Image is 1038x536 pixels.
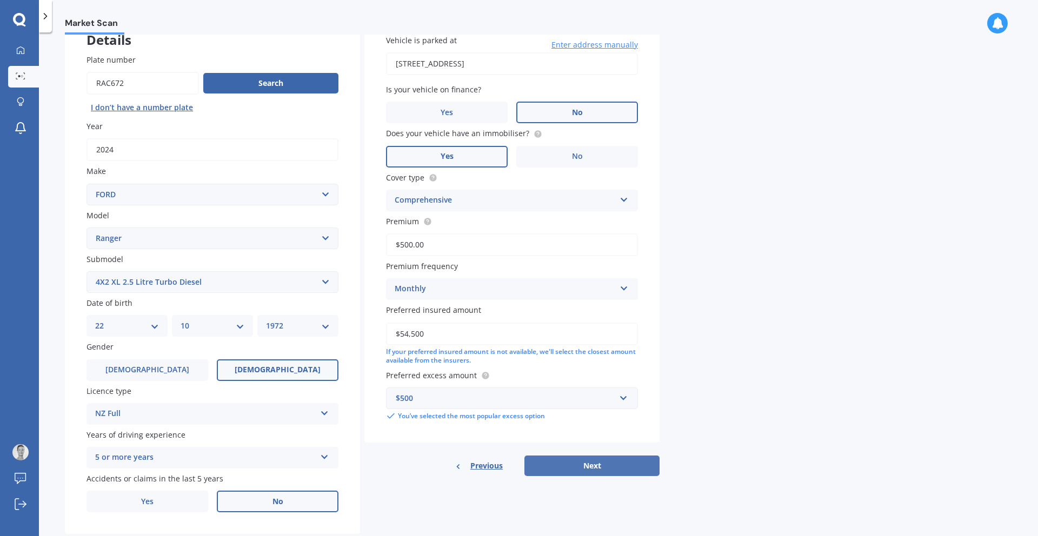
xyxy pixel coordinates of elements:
[441,152,454,161] span: Yes
[141,497,154,506] span: Yes
[86,473,223,484] span: Accidents or claims in the last 5 years
[86,138,338,161] input: YYYY
[95,407,316,420] div: NZ Full
[95,451,316,464] div: 5 or more years
[235,365,321,374] span: [DEMOGRAPHIC_DATA]
[86,342,114,352] span: Gender
[386,411,638,421] div: You’ve selected the most popular excess option
[386,323,638,345] input: Enter amount
[86,298,132,308] span: Date of birth
[86,99,197,116] button: I don’t have a number plate
[551,39,638,50] span: Enter address manually
[470,458,503,474] span: Previous
[86,121,103,131] span: Year
[12,444,29,460] img: ACg8ocIb_PsRSopv8ouuA1a_Rlc5cDo3Y-E3fXfhs9kkvpp3l3E5NUik=s96-c
[386,261,458,271] span: Premium frequency
[65,18,124,32] span: Market Scan
[386,233,638,256] input: Enter premium
[395,194,615,207] div: Comprehensive
[386,52,638,75] input: Enter address
[386,35,457,45] span: Vehicle is parked at
[386,347,638,366] div: If your preferred insured amount is not available, we'll select the closest amount available from...
[86,166,106,177] span: Make
[441,108,453,117] span: Yes
[86,254,123,264] span: Submodel
[86,72,199,95] input: Enter plate number
[86,210,109,220] span: Model
[86,55,136,65] span: Plate number
[572,152,583,161] span: No
[396,392,615,404] div: $500
[386,216,419,226] span: Premium
[524,455,660,476] button: Next
[386,370,477,380] span: Preferred excess amount
[86,430,185,440] span: Years of driving experience
[105,365,189,374] span: [DEMOGRAPHIC_DATA]
[203,73,338,93] button: Search
[272,497,283,506] span: No
[386,129,529,139] span: Does your vehicle have an immobiliser?
[572,108,583,117] span: No
[386,84,481,95] span: Is your vehicle on finance?
[86,386,131,396] span: Licence type
[386,172,424,183] span: Cover type
[386,305,481,316] span: Preferred insured amount
[395,283,615,296] div: Monthly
